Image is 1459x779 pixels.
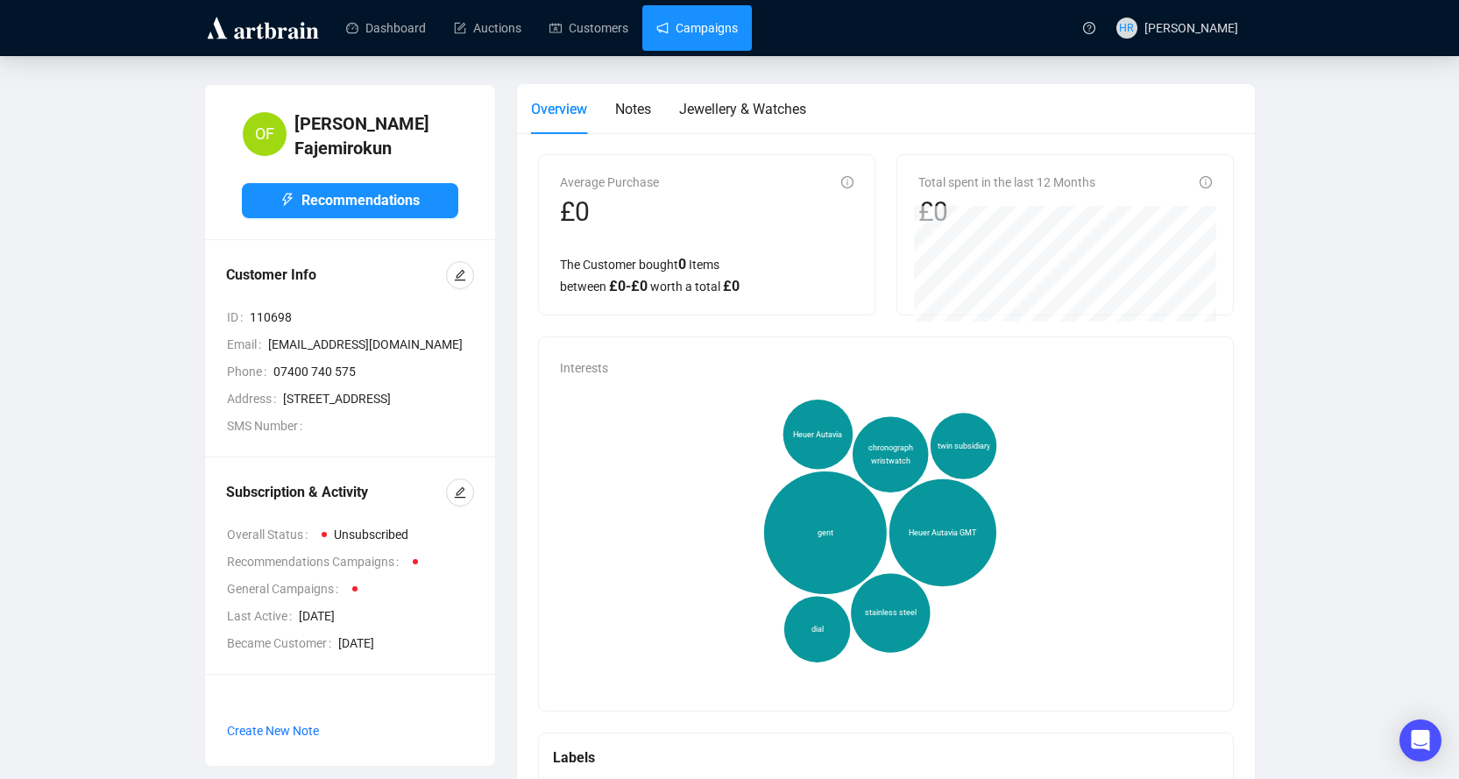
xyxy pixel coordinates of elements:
span: [STREET_ADDRESS] [283,389,474,408]
span: OF [255,122,274,146]
span: HR [1119,19,1134,37]
span: £ 0 - £ 0 [609,278,648,294]
span: 0 [678,256,686,273]
div: The Customer bought Items between worth a total [560,253,853,297]
span: SMS Number [227,416,309,436]
span: Email [227,335,268,354]
span: Create New Note [227,724,319,738]
img: logo [204,14,322,42]
div: Subscription & Activity [226,482,446,503]
span: [EMAIL_ADDRESS][DOMAIN_NAME] [268,335,474,354]
span: [DATE] [299,606,474,626]
span: Recommendations Campaigns [227,552,406,571]
span: Unsubscribed [334,528,408,542]
span: 07400 740 575 [273,362,474,381]
span: Interests [560,361,608,375]
span: chronograph wristwatch [860,443,920,467]
span: stainless steel [864,607,916,620]
span: Recommendations [301,189,420,211]
button: Create New Note [226,717,320,745]
span: twin subsidiary [937,440,989,452]
a: Dashboard [346,5,426,51]
span: info-circle [1200,176,1212,188]
span: Overall Status [227,525,315,544]
span: edit [454,486,466,499]
span: 110698 [250,308,474,327]
span: Total spent in the last 12 Months [918,175,1095,189]
span: thunderbolt [280,193,294,207]
span: Became Customer [227,634,338,653]
span: £ 0 [723,278,740,294]
div: Labels [553,747,1220,768]
span: [PERSON_NAME] [1144,21,1238,35]
div: Open Intercom Messenger [1399,719,1441,761]
span: Last Active [227,606,299,626]
a: Campaigns [656,5,738,51]
a: Customers [549,5,628,51]
span: Average Purchase [560,175,659,189]
div: £0 [560,195,659,229]
div: Customer Info [226,265,446,286]
span: Address [227,389,283,408]
span: edit [454,269,466,281]
span: Overview [531,101,587,117]
span: ID [227,308,250,327]
span: General Campaigns [227,579,345,598]
span: dial [811,623,823,635]
a: Auctions [454,5,521,51]
span: Heuer Autavia [793,428,842,441]
span: Jewellery & Watches [679,101,806,117]
span: Heuer Autavia GMT [909,527,976,539]
span: Notes [615,101,651,117]
div: £0 [918,195,1095,229]
span: Phone [227,362,273,381]
span: [DATE] [338,634,474,653]
span: gent [817,527,832,539]
span: info-circle [841,176,853,188]
span: question-circle [1083,22,1095,34]
h4: [PERSON_NAME] Fajemirokun [294,111,458,160]
button: Recommendations [242,183,458,218]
